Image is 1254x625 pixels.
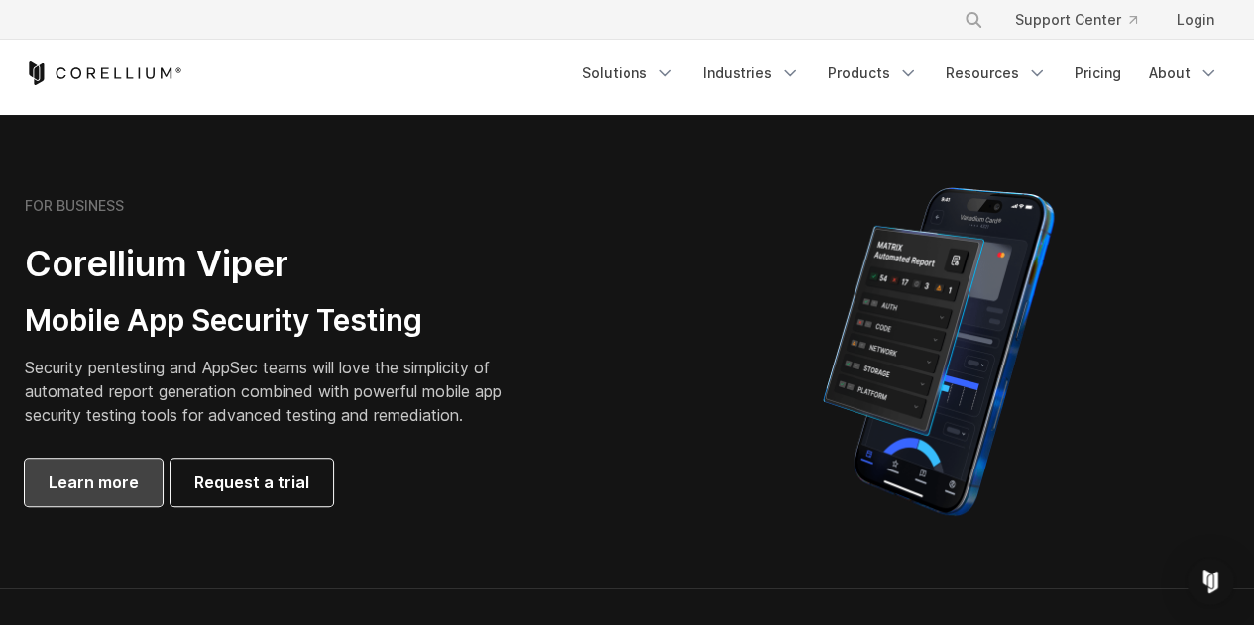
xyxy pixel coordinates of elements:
a: Industries [691,55,812,91]
a: About [1137,55,1230,91]
button: Search [956,2,991,38]
a: Request a trial [171,459,333,506]
h3: Mobile App Security Testing [25,302,532,340]
a: Support Center [999,2,1153,38]
h6: FOR BUSINESS [25,197,124,215]
a: Products [816,55,930,91]
a: Corellium Home [25,61,182,85]
div: Navigation Menu [570,55,1230,91]
img: Corellium MATRIX automated report on iPhone showing app vulnerability test results across securit... [789,178,1087,525]
div: Navigation Menu [940,2,1230,38]
span: Request a trial [194,470,309,494]
h2: Corellium Viper [25,242,532,286]
a: Resources [934,55,1059,91]
p: Security pentesting and AppSec teams will love the simplicity of automated report generation comb... [25,356,532,427]
a: Login [1161,2,1230,38]
a: Learn more [25,459,163,506]
span: Learn more [49,470,139,494]
a: Pricing [1063,55,1133,91]
a: Solutions [570,55,687,91]
div: Open Intercom Messenger [1187,558,1234,605]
